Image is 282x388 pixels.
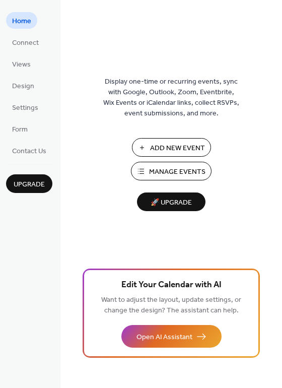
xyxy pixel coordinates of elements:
[150,143,205,154] span: Add New Event
[12,146,46,157] span: Contact Us
[121,325,222,348] button: Open AI Assistant
[6,55,37,72] a: Views
[121,278,222,292] span: Edit Your Calendar with AI
[103,77,239,119] span: Display one-time or recurring events, sync with Google, Outlook, Zoom, Eventbrite, Wix Events or ...
[6,34,45,50] a: Connect
[136,332,192,343] span: Open AI Assistant
[12,16,31,27] span: Home
[12,103,38,113] span: Settings
[12,81,34,92] span: Design
[6,77,40,94] a: Design
[149,167,205,177] span: Manage Events
[137,192,205,211] button: 🚀 Upgrade
[6,142,52,159] a: Contact Us
[6,99,44,115] a: Settings
[101,293,241,317] span: Want to adjust the layout, update settings, or change the design? The assistant can help.
[143,196,199,210] span: 🚀 Upgrade
[14,179,45,190] span: Upgrade
[12,38,39,48] span: Connect
[131,162,211,180] button: Manage Events
[12,124,28,135] span: Form
[6,120,34,137] a: Form
[132,138,211,157] button: Add New Event
[12,59,31,70] span: Views
[6,174,52,193] button: Upgrade
[6,12,37,29] a: Home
